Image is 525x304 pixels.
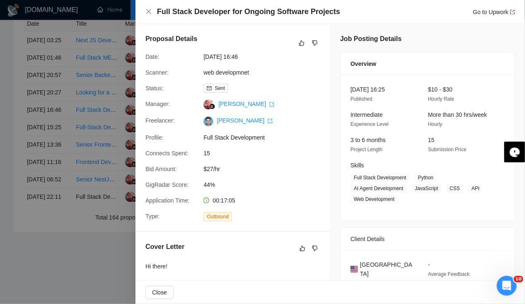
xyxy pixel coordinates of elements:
[510,10,515,14] span: export
[428,121,443,127] span: Hourly
[217,117,273,124] a: [PERSON_NAME] export
[299,40,305,46] span: like
[203,52,328,61] span: [DATE] 16:46
[203,198,209,203] span: clock-circle
[351,162,364,169] span: Skills
[269,102,274,107] span: export
[411,184,441,193] span: JavaScript
[514,276,523,282] span: 10
[428,261,430,268] span: -
[145,286,174,299] button: Close
[203,69,249,76] a: web developmnet
[203,116,213,126] img: c1xPIZKCd_5qpVW3p9_rL3BM5xnmTxF9N55oKzANS0DJi4p2e9ZOzoRW-Ms11vJalQ
[497,276,517,296] iframe: Intercom live chat
[446,184,463,193] span: CSS
[145,34,197,44] h5: Proposal Details
[351,96,373,102] span: Published
[145,150,189,157] span: Connects Spent:
[351,265,358,274] img: 🇺🇸
[351,121,389,127] span: Experience Level
[428,86,452,93] span: $10 - $30
[145,101,170,107] span: Manager:
[351,59,376,68] span: Overview
[415,173,437,182] span: Python
[145,8,152,15] button: Close
[312,245,318,252] span: dislike
[145,181,189,188] span: GigRadar Score:
[215,85,225,91] span: Sent
[351,195,398,204] span: Web Development
[209,104,215,109] img: gigradar-bm.png
[145,85,164,92] span: Status:
[203,180,328,189] span: 44%
[145,197,190,204] span: Application Time:
[213,197,235,204] span: 00:17:05
[145,8,152,15] span: close
[473,9,515,15] a: Go to Upworkexport
[351,184,406,193] span: AI Agent Development
[312,40,318,46] span: dislike
[145,213,160,220] span: Type:
[207,86,212,91] span: mail
[468,184,483,193] span: API
[145,53,159,60] span: Date:
[157,7,340,17] h4: Full Stack Developer for Ongoing Software Projects
[300,245,305,252] span: like
[428,96,454,102] span: Hourly Rate
[203,149,328,158] span: 15
[268,118,273,123] span: export
[351,111,383,118] span: Intermediate
[428,137,435,143] span: 15
[428,147,467,152] span: Submission Price
[428,271,470,277] span: Average Feedback
[145,242,184,252] h5: Cover Letter
[145,117,175,124] span: Freelancer:
[218,101,274,107] a: [PERSON_NAME] export
[203,133,328,142] span: Full Stack Development
[297,38,307,48] button: like
[145,166,177,172] span: Bid Amount:
[310,38,320,48] button: dislike
[351,147,382,152] span: Project Length
[351,86,385,93] span: [DATE] 16:25
[360,260,415,278] span: [GEOGRAPHIC_DATA]
[203,164,328,174] span: $27/hr
[145,69,169,76] span: Scanner:
[340,34,402,44] h5: Job Posting Details
[298,244,307,253] button: like
[351,228,505,250] div: Client Details
[310,244,320,253] button: dislike
[428,111,487,118] span: More than 30 hrs/week
[203,212,232,221] span: Outbound
[351,137,386,143] span: 3 to 6 months
[145,134,164,141] span: Profile:
[152,288,167,297] span: Close
[351,173,410,182] span: Full Stack Development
